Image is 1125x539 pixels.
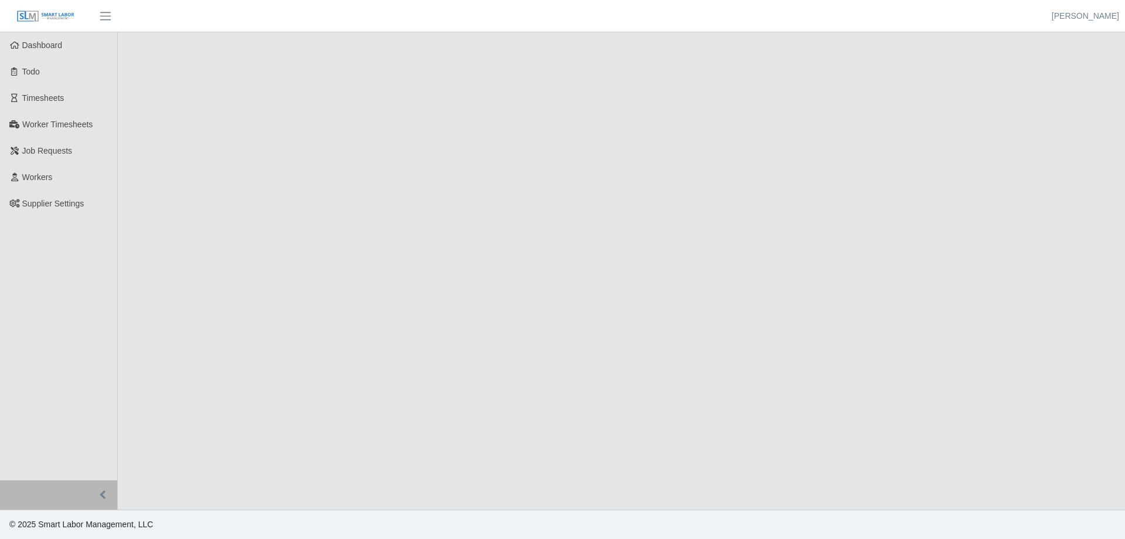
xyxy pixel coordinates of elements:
[22,93,64,103] span: Timesheets
[22,146,73,155] span: Job Requests
[22,40,63,50] span: Dashboard
[22,120,93,129] span: Worker Timesheets
[9,520,153,529] span: © 2025 Smart Labor Management, LLC
[22,199,84,208] span: Supplier Settings
[1052,10,1119,22] a: [PERSON_NAME]
[16,10,75,23] img: SLM Logo
[22,67,40,76] span: Todo
[22,172,53,182] span: Workers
